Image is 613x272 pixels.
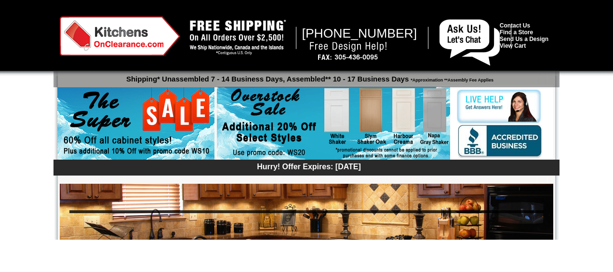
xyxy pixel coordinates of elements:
a: View Cart [500,42,526,49]
span: *Approximation **Assembly Fee Applies [409,75,493,82]
span: [PHONE_NUMBER] [302,26,417,41]
a: Find a Store [500,29,533,36]
a: Send Us a Design [500,36,548,42]
a: Contact Us [500,22,530,29]
p: Shipping* Unassembled 7 - 14 Business Days, Assembled** 10 - 17 Business Days [58,70,560,83]
div: Hurry! Offer Expires: [DATE] [58,161,560,171]
img: Kitchens on Clearance Logo [60,16,180,56]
